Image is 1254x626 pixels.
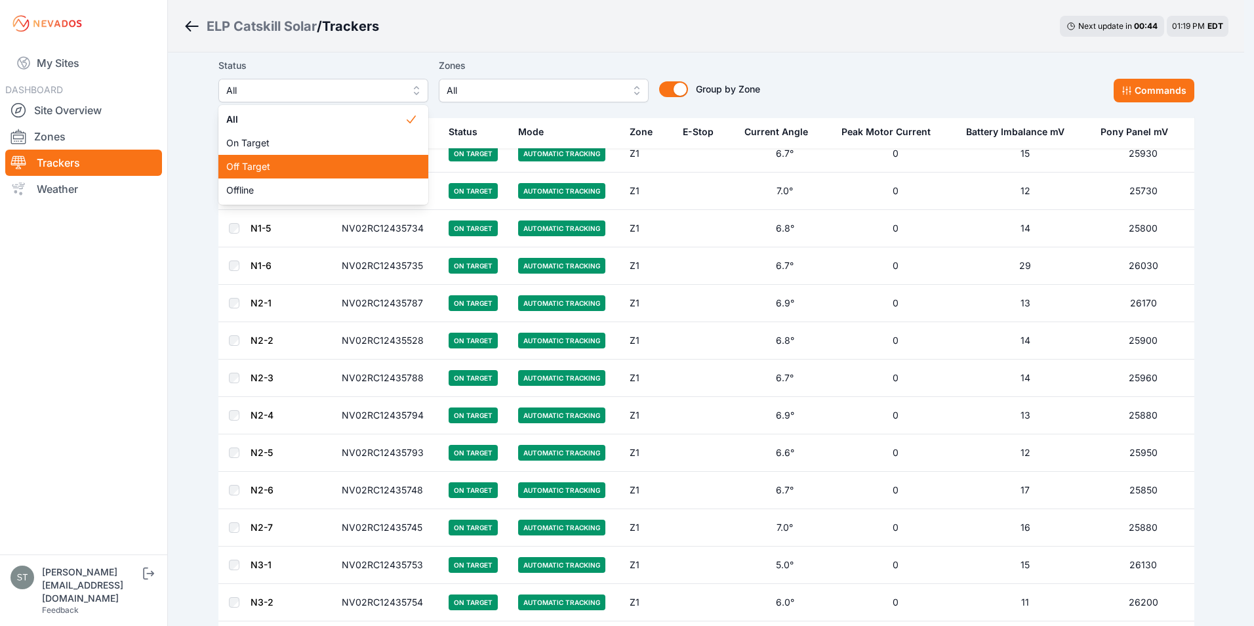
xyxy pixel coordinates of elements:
span: On Target [226,136,405,150]
span: Offline [226,184,405,197]
span: All [226,83,402,98]
span: All [226,113,405,126]
button: All [218,79,428,102]
span: Off Target [226,160,405,173]
div: All [218,105,428,205]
